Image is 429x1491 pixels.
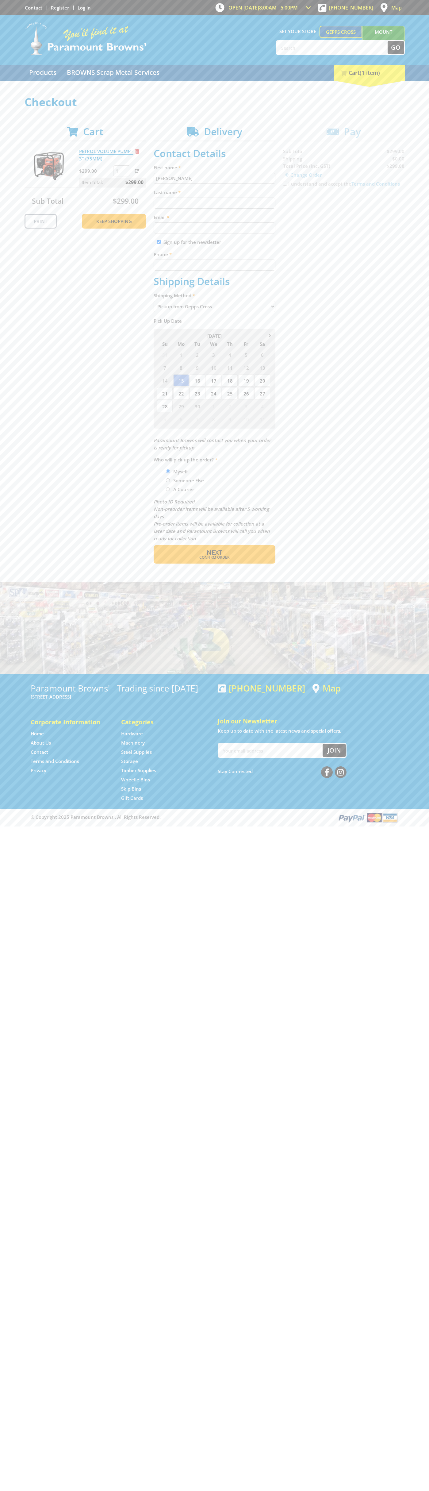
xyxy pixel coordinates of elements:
a: Go to the About Us page [31,740,51,746]
span: 5 [238,349,254,361]
span: 23 [190,387,205,399]
span: 14 [157,374,173,387]
img: PayPal, Mastercard, Visa accepted [337,812,399,823]
input: Your email address [218,744,323,757]
label: Who will pick up the order? [154,456,275,463]
a: Go to the Products page [25,65,61,81]
h5: Join our Newsletter [218,717,399,726]
span: 2 [222,400,238,412]
input: Please select who will pick up the order. [166,478,170,482]
p: [STREET_ADDRESS] [31,693,212,700]
input: Please enter your last name. [154,198,275,209]
a: Gepps Cross [320,26,362,38]
input: Please select who will pick up the order. [166,487,170,491]
h5: Corporate Information [31,718,109,726]
a: Go to the Hardware page [121,730,143,737]
span: [DATE] [207,333,222,339]
label: Shipping Method [154,292,275,299]
span: 9 [222,413,238,425]
input: Please select who will pick up the order. [166,469,170,473]
span: 8 [173,361,189,374]
button: Go [388,41,404,54]
div: Stay Connected [218,764,347,779]
span: We [206,340,221,348]
h5: Categories [121,718,199,726]
a: PETROL VOLUME PUMP - 3" (75MM) [79,148,133,162]
span: Tu [190,340,205,348]
span: 3 [238,400,254,412]
a: Go to the BROWNS Scrap Metal Services page [62,65,164,81]
button: Join [323,744,346,757]
span: (1 item) [360,69,380,76]
span: 28 [157,400,173,412]
input: Please enter your email address. [154,222,275,233]
a: Go to the Contact page [31,749,48,755]
span: 3 [206,349,221,361]
span: 6 [255,349,270,361]
span: Sub Total [32,196,63,206]
span: 4 [222,349,238,361]
span: Fr [238,340,254,348]
a: Go to the Steel Supplies page [121,749,152,755]
input: Search [277,41,388,54]
div: Cart [334,65,405,81]
a: Go to the Timber Supplies page [121,767,156,774]
span: $299.00 [113,196,139,206]
div: ® Copyright 2025 Paramount Browns'. All Rights Reserved. [25,812,405,823]
span: 22 [173,387,189,399]
input: Please enter your first name. [154,173,275,184]
label: Myself [171,466,190,477]
select: Please select a shipping method. [154,301,275,312]
label: Pick Up Date [154,317,275,325]
label: Email [154,214,275,221]
span: 8:00am - 5:00pm [259,4,298,11]
span: 2 [190,349,205,361]
a: Go to the Storage page [121,758,138,765]
span: 18 [222,374,238,387]
h3: Paramount Browns' - Trading since [DATE] [31,683,212,693]
span: 17 [206,374,221,387]
span: 7 [190,413,205,425]
a: Log in [78,5,91,11]
a: Go to the Gift Cards page [121,795,143,801]
a: Remove from cart [135,148,139,154]
span: 6 [173,413,189,425]
span: 15 [173,374,189,387]
span: 11 [255,413,270,425]
span: 1 [173,349,189,361]
span: 8 [206,413,221,425]
span: 26 [238,387,254,399]
label: Last name [154,189,275,196]
em: Paramount Browns will contact you when your order is ready for pickup [154,437,271,451]
span: Delivery [204,125,242,138]
a: Go to the registration page [51,5,69,11]
span: Confirm order [167,556,262,559]
a: Go to the Home page [31,730,44,737]
p: $299.00 [79,167,112,175]
a: Keep Shopping [82,214,146,229]
span: Cart [83,125,103,138]
span: 4 [255,400,270,412]
span: 10 [238,413,254,425]
span: 10 [206,361,221,374]
a: Mount [PERSON_NAME] [362,26,405,49]
label: A Courier [171,484,196,495]
span: 1 [206,400,221,412]
h1: Checkout [25,96,405,108]
span: 5 [157,413,173,425]
span: 25 [222,387,238,399]
div: [PHONE_NUMBER] [218,683,305,693]
a: View a map of Gepps Cross location [312,683,341,693]
input: Please enter your telephone number. [154,260,275,271]
label: First name [154,164,275,171]
a: Go to the Wheelie Bins page [121,776,150,783]
span: 24 [206,387,221,399]
a: Print [25,214,57,229]
p: Item total: [79,178,146,187]
img: Paramount Browns' [25,21,147,56]
span: Su [157,340,173,348]
span: 16 [190,374,205,387]
span: 27 [255,387,270,399]
a: Go to the Machinery page [121,740,145,746]
span: 21 [157,387,173,399]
